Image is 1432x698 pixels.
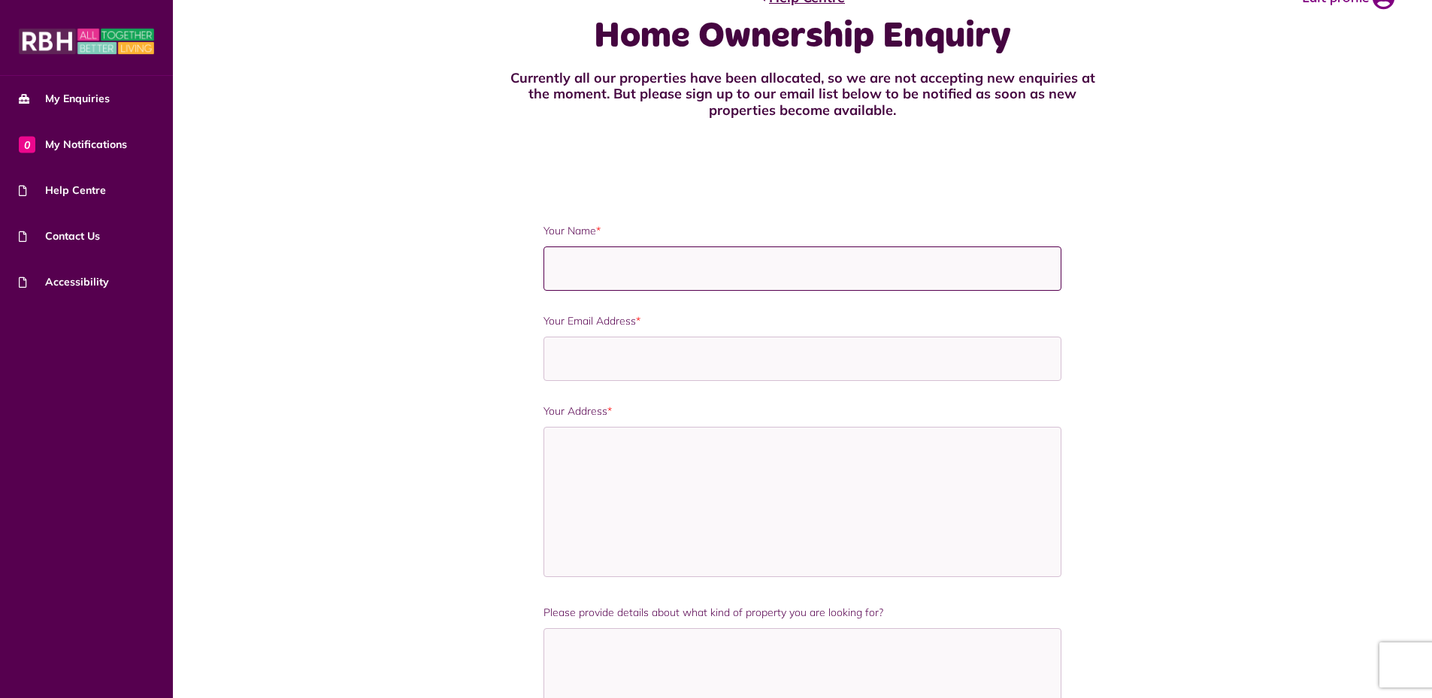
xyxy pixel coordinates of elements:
[543,223,1061,239] label: Your Name
[503,15,1103,59] h1: Home Ownership Enquiry
[19,183,106,198] span: Help Centre
[503,70,1103,119] h4: Currently all our properties have been allocated, so we are not accepting new enquiries at the mo...
[543,605,1061,621] label: Please provide details about what kind of property you are looking for?
[543,313,1061,329] label: Your Email Address
[19,136,35,153] span: 0
[19,91,110,107] span: My Enquiries
[19,228,100,244] span: Contact Us
[19,274,109,290] span: Accessibility
[19,137,127,153] span: My Notifications
[543,403,1061,419] label: Your Address
[19,26,154,56] img: MyRBH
